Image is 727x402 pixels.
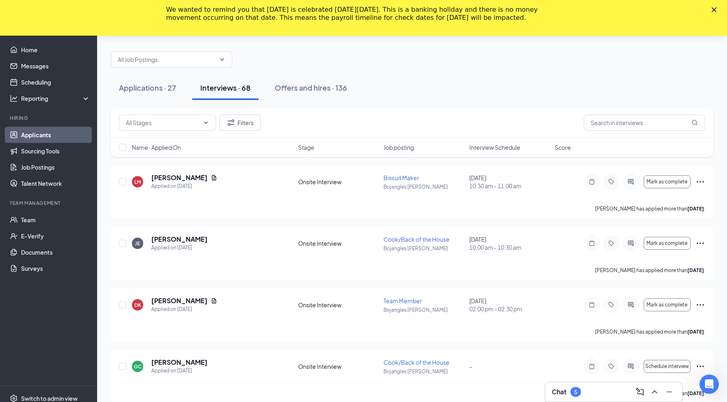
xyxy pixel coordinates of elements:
button: Mark as complete [644,298,691,311]
svg: MagnifyingGlass [691,119,698,126]
div: Applications · 27 [119,83,176,93]
span: Cook/Back of the House [384,236,449,243]
svg: Tag [606,302,616,308]
span: 10:00 am - 10:30 am [469,243,550,251]
svg: ChevronDown [203,119,209,126]
svg: Ellipses [695,362,705,371]
svg: Tag [606,179,616,185]
a: Scheduling [21,74,90,90]
button: ComposeMessage [634,385,646,398]
p: Bojangles [PERSON_NAME] [384,245,464,252]
svg: Filter [226,118,236,128]
h5: [PERSON_NAME] [151,173,208,182]
span: Mark as complete [646,302,687,308]
svg: Note [587,363,597,370]
button: Minimize [663,385,676,398]
svg: Minimize [664,387,674,397]
b: [DATE] [687,329,704,335]
input: All Stages [126,118,199,127]
span: Name · Applied On [132,143,181,151]
div: Close [712,7,720,12]
div: [DATE] [469,174,550,190]
div: Interviews · 68 [200,83,250,93]
svg: ActiveChat [626,363,636,370]
div: [DATE] [469,297,550,313]
a: Team [21,212,90,228]
div: 5 [574,389,577,396]
div: We wanted to remind you that [DATE] is celebrated [DATE][DATE]. This is a banking holiday and the... [166,6,548,22]
input: All Job Postings [118,55,216,64]
button: Mark as complete [644,237,691,250]
button: Mark as complete [644,175,691,188]
svg: Document [211,298,217,304]
div: Onsite Interview [298,239,379,247]
span: Team Member [384,297,422,304]
svg: Ellipses [695,300,705,310]
svg: ComposeMessage [635,387,645,397]
div: DK [134,302,141,308]
svg: ActiveChat [626,240,636,247]
a: Surveys [21,260,90,277]
span: 10:30 am - 11:00 am [469,182,550,190]
span: Job posting [384,143,414,151]
svg: ChevronUp [650,387,659,397]
svg: Document [211,174,217,181]
b: [DATE] [687,267,704,273]
a: Job Postings [21,159,90,175]
span: 02:00 pm - 02:30 pm [469,305,550,313]
div: Reporting [21,94,91,102]
span: Interview Schedule [469,143,520,151]
span: Stage [298,143,314,151]
svg: Tag [606,363,616,370]
input: Search in interviews [584,115,705,131]
svg: Ellipses [695,177,705,187]
div: Applied on [DATE] [151,305,217,313]
svg: ChevronDown [219,56,225,63]
span: Mark as complete [646,240,687,246]
p: [PERSON_NAME] has applied more than . [595,328,705,335]
span: Mark as complete [646,179,687,185]
div: Team Management [10,200,89,206]
div: Onsite Interview [298,178,379,186]
div: GC [134,363,142,370]
span: Biscuit Maker [384,174,419,181]
svg: Note [587,179,597,185]
p: Bojangles [PERSON_NAME] [384,368,464,375]
span: Schedule interview [645,364,689,369]
p: [PERSON_NAME] has applied more than . [595,267,705,274]
button: Filter Filters [219,115,261,131]
svg: ActiveChat [626,179,636,185]
div: Offers and hires · 136 [275,83,347,93]
b: [DATE] [687,206,704,212]
a: Talent Network [21,175,90,191]
h3: Chat [552,387,566,396]
span: Score [555,143,571,151]
svg: Note [587,302,597,308]
iframe: Intercom live chat [699,374,719,394]
button: ChevronUp [648,385,661,398]
div: [DATE] [469,235,550,251]
p: [PERSON_NAME] has applied more than . [595,205,705,212]
b: [DATE] [687,390,704,396]
div: Onsite Interview [298,362,379,370]
span: Cook/Back of the House [384,359,449,366]
div: LM [134,179,141,185]
div: Applied on [DATE] [151,182,217,190]
a: Documents [21,244,90,260]
div: Onsite Interview [298,301,379,309]
div: Applied on [DATE] [151,244,208,252]
svg: ActiveChat [626,302,636,308]
svg: Ellipses [695,238,705,248]
p: Bojangles [PERSON_NAME] [384,306,464,313]
span: - [469,363,472,370]
a: Sourcing Tools [21,143,90,159]
a: Home [21,42,90,58]
h5: [PERSON_NAME] [151,296,208,305]
svg: Analysis [10,94,18,102]
h5: [PERSON_NAME] [151,358,208,367]
h5: [PERSON_NAME] [151,235,208,244]
a: Messages [21,58,90,74]
div: Applied on [DATE] [151,367,208,375]
svg: Note [587,240,597,247]
button: Schedule interview [644,360,691,373]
